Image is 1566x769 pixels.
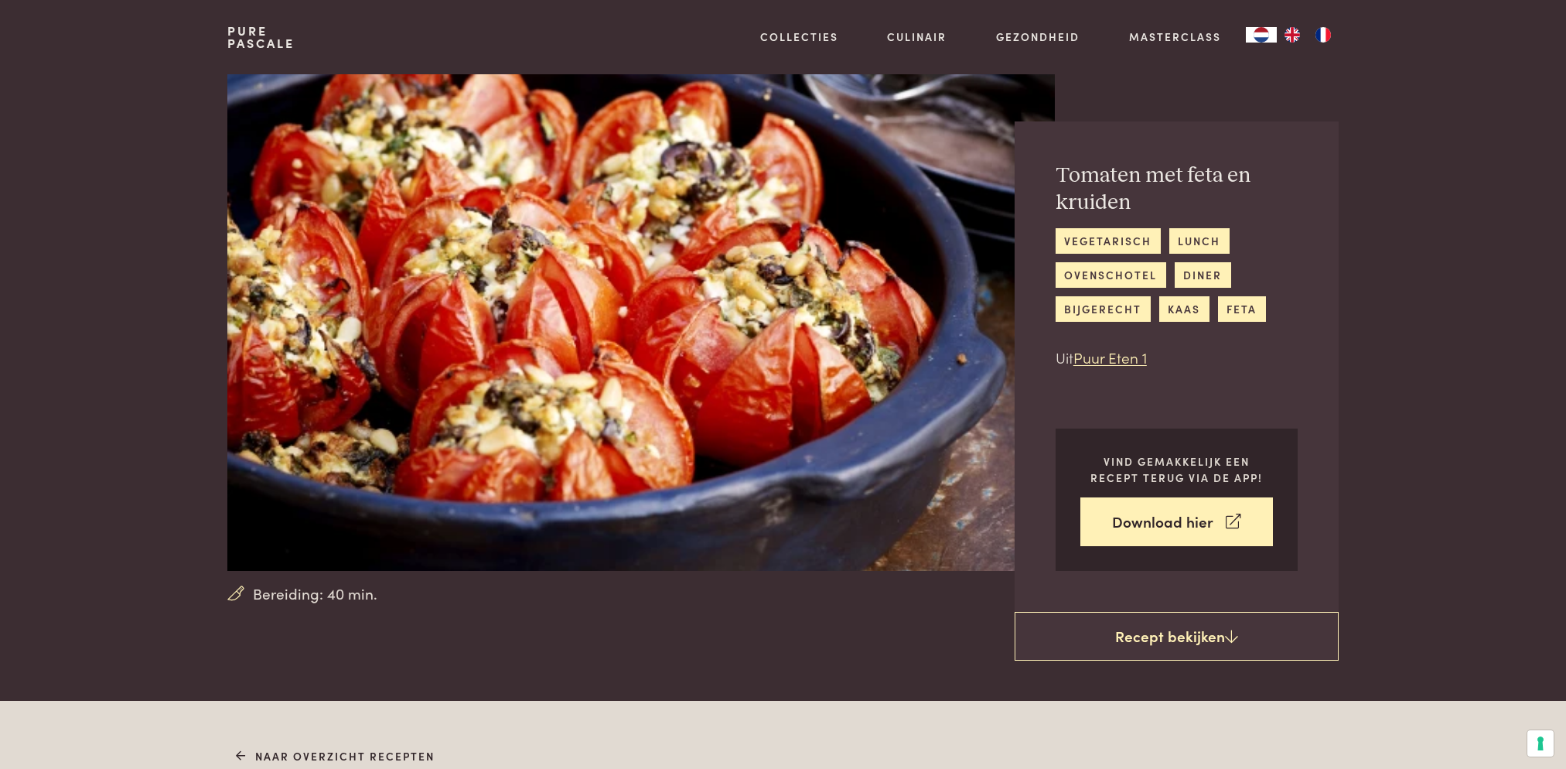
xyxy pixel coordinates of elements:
[1056,228,1161,254] a: vegetarisch
[1080,497,1273,546] a: Download hier
[253,583,377,605] span: Bereiding: 40 min.
[227,25,295,50] a: PurePascale
[1129,29,1221,45] a: Masterclass
[1056,347,1298,369] p: Uit
[1246,27,1339,43] aside: Language selected: Nederlands
[1056,262,1166,288] a: ovenschotel
[227,74,1054,571] img: Tomaten met feta en kruiden
[1073,347,1147,367] a: Puur Eten 1
[1056,296,1151,322] a: bijgerecht
[1169,228,1230,254] a: lunch
[1277,27,1339,43] ul: Language list
[887,29,947,45] a: Culinair
[1277,27,1308,43] a: EN
[1308,27,1339,43] a: FR
[996,29,1080,45] a: Gezondheid
[1015,612,1339,661] a: Recept bekijken
[1080,453,1273,485] p: Vind gemakkelijk een recept terug via de app!
[1246,27,1277,43] div: Language
[236,748,435,764] a: Naar overzicht recepten
[1527,730,1554,757] button: Uw voorkeuren voor toestemming voor trackingtechnologieën
[1246,27,1277,43] a: NL
[1218,296,1266,322] a: feta
[1175,262,1231,288] a: diner
[1056,162,1298,216] h2: Tomaten met feta en kruiden
[760,29,838,45] a: Collecties
[1159,296,1209,322] a: kaas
